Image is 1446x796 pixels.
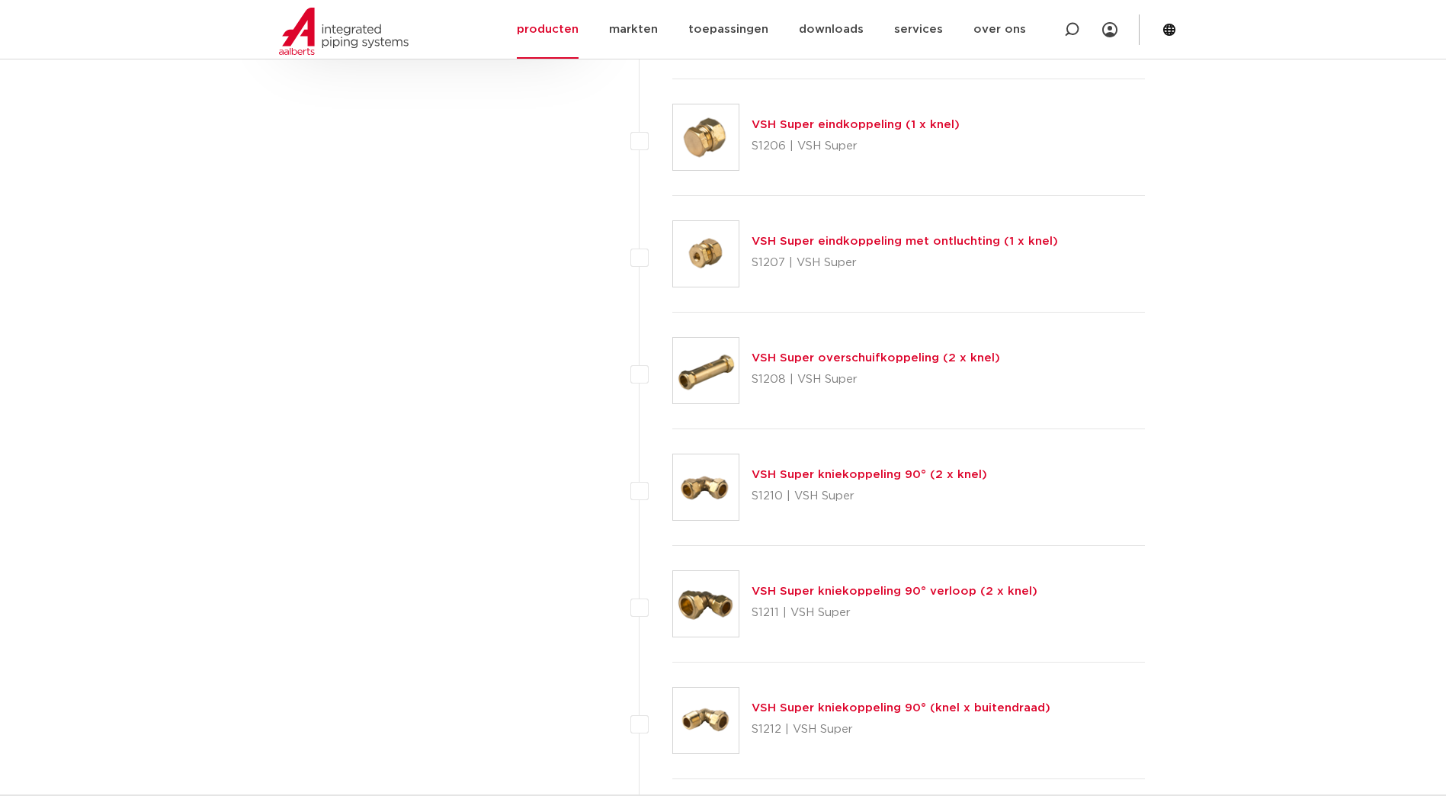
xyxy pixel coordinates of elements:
[752,702,1050,714] a: VSH Super kniekoppeling 90° (knel x buitendraad)
[673,571,739,637] img: Thumbnail for VSH Super kniekoppeling 90° verloop (2 x knel)
[752,368,1000,392] p: S1208 | VSH Super
[752,352,1000,364] a: VSH Super overschuifkoppeling (2 x knel)
[752,119,960,130] a: VSH Super eindkoppeling (1 x knel)
[673,221,739,287] img: Thumbnail for VSH Super eindkoppeling met ontluchting (1 x knel)
[752,717,1050,742] p: S1212 | VSH Super
[673,338,739,403] img: Thumbnail for VSH Super overschuifkoppeling (2 x knel)
[752,601,1037,625] p: S1211 | VSH Super
[673,104,739,170] img: Thumbnail for VSH Super eindkoppeling (1 x knel)
[673,454,739,520] img: Thumbnail for VSH Super kniekoppeling 90° (2 x knel)
[752,484,987,509] p: S1210 | VSH Super
[673,688,739,753] img: Thumbnail for VSH Super kniekoppeling 90° (knel x buitendraad)
[752,134,960,159] p: S1206 | VSH Super
[752,236,1058,247] a: VSH Super eindkoppeling met ontluchting (1 x knel)
[752,586,1037,597] a: VSH Super kniekoppeling 90° verloop (2 x knel)
[752,469,987,480] a: VSH Super kniekoppeling 90° (2 x knel)
[752,251,1058,275] p: S1207 | VSH Super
